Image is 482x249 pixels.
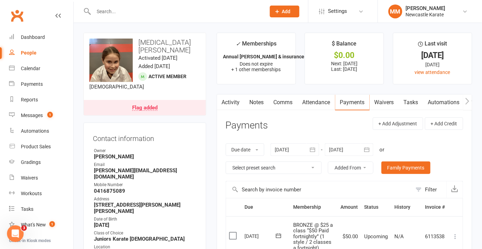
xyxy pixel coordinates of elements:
div: Mobile Number [94,182,197,188]
div: Last visit [418,39,447,52]
div: Memberships [236,39,276,52]
span: [DEMOGRAPHIC_DATA] [89,84,144,90]
a: Workouts [9,186,73,201]
a: Attendance [298,94,335,110]
div: What's New [21,222,46,227]
button: Filter [412,181,447,198]
div: Calendar [21,66,40,71]
div: $ Balance [332,39,357,52]
div: [PERSON_NAME] [406,5,445,11]
a: Tasks [9,201,73,217]
h3: Payments [226,120,268,131]
div: Payments [21,81,43,87]
div: Workouts [21,191,42,196]
a: Gradings [9,155,73,170]
p: Next: [DATE] Last: [DATE] [311,61,377,72]
a: Automations [423,94,465,110]
div: Gradings [21,159,41,165]
img: image1756794984.png [89,39,133,82]
div: Tasks [21,206,33,212]
span: 1 [47,112,53,118]
div: Automations [21,128,49,134]
a: Calendar [9,61,73,76]
a: Waivers [370,94,399,110]
strong: [DATE] [94,222,197,228]
a: Activity [217,94,245,110]
div: Dashboard [21,34,45,40]
button: Due date [226,143,264,156]
div: or [380,146,385,154]
div: $0.00 [311,52,377,59]
a: Product Sales [9,139,73,155]
th: Membership [290,198,338,216]
div: Reports [21,97,38,102]
strong: [PERSON_NAME][EMAIL_ADDRESS][DOMAIN_NAME] [94,167,197,180]
h3: Contact information [93,132,197,142]
button: + Add Adjustment [373,117,423,130]
div: [DATE] [400,61,466,68]
a: What's New1 [9,217,73,233]
span: N/A [395,233,404,240]
div: Filter [425,185,437,194]
th: Due [242,198,290,216]
time: Activated [DATE] [138,55,177,61]
time: Added [DATE] [138,63,170,69]
strong: [PERSON_NAME] [94,153,197,160]
input: Search... [91,7,261,16]
a: Clubworx [8,7,26,24]
span: Active member [148,74,186,79]
a: Reports [9,92,73,108]
input: Search by invoice number [226,181,412,198]
th: Status [361,198,392,216]
span: Settings [328,3,347,19]
span: Add [282,9,291,14]
div: Messages [21,113,43,118]
a: view attendance [415,69,450,75]
span: 1 [49,221,55,227]
div: Owner [94,148,197,154]
a: Tasks [399,94,423,110]
a: Dashboard [9,30,73,45]
div: Email [94,161,197,168]
th: Invoice # [422,198,448,216]
div: MM [388,5,402,18]
th: Amount [338,198,361,216]
div: Class of Choice [94,230,197,236]
div: People [21,50,37,56]
div: [DATE] [400,52,466,59]
div: Product Sales [21,144,51,149]
div: Flag added [132,105,158,111]
a: Payments [335,94,370,110]
a: Notes [245,94,269,110]
div: [DATE] [245,231,277,241]
a: Family Payments [381,161,431,174]
span: 3 [21,225,27,231]
strong: Juniors Karate [DEMOGRAPHIC_DATA] [94,236,197,242]
div: Newcastle Karate [406,11,445,18]
div: Waivers [21,175,38,181]
a: Payments [9,76,73,92]
button: Add [270,6,299,17]
i: ✓ [236,41,240,47]
strong: Annual [PERSON_NAME] & insurance [223,54,305,59]
button: Added From [328,161,373,174]
span: + 1 other memberships [232,67,281,72]
a: Messages 1 [9,108,73,123]
a: Waivers [9,170,73,186]
div: Date of Birth [94,216,197,223]
a: Automations [9,123,73,139]
h3: [MEDICAL_DATA][PERSON_NAME] [89,39,200,54]
span: Upcoming [364,233,388,240]
iframe: Intercom live chat [7,225,24,242]
div: Address [94,196,197,202]
a: Comms [269,94,298,110]
a: People [9,45,73,61]
strong: [STREET_ADDRESS][PERSON_NAME][PERSON_NAME] [94,202,197,214]
span: Does not expire [240,61,273,67]
strong: 0416875089 [94,188,197,194]
th: History [392,198,422,216]
button: + Add Credit [425,117,463,130]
